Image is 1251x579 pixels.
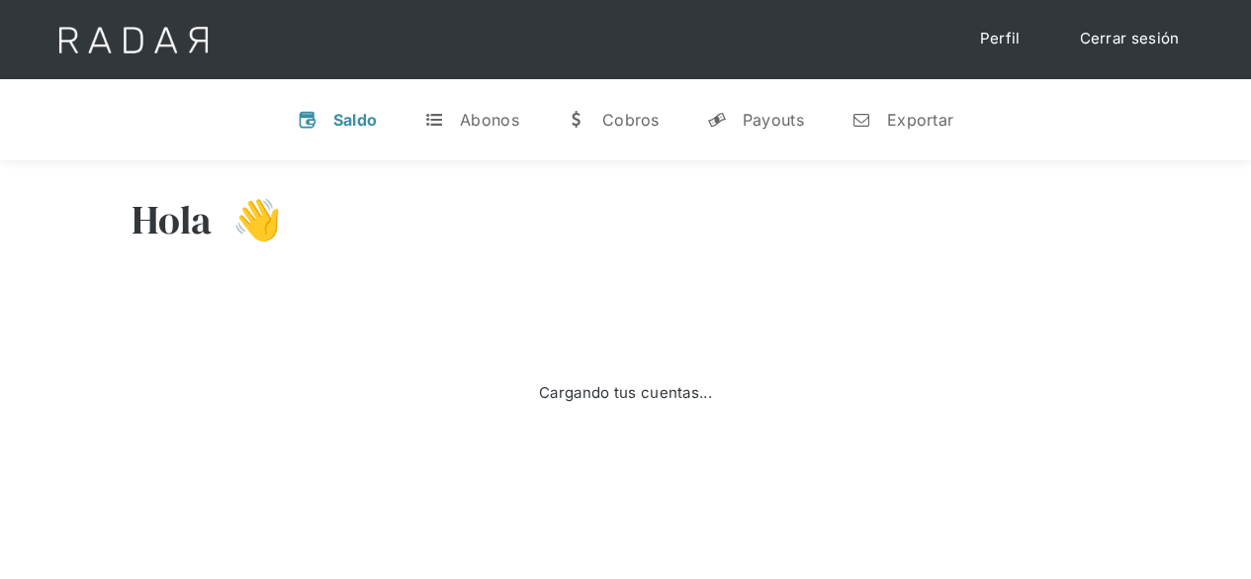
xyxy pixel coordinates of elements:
[887,110,953,130] div: Exportar
[460,110,519,130] div: Abonos
[743,110,804,130] div: Payouts
[960,20,1040,58] a: Perfil
[424,110,444,130] div: t
[333,110,378,130] div: Saldo
[213,195,282,244] h3: 👋
[298,110,317,130] div: v
[602,110,660,130] div: Cobros
[567,110,586,130] div: w
[1060,20,1200,58] a: Cerrar sesión
[851,110,871,130] div: n
[539,382,712,405] div: Cargando tus cuentas...
[132,195,213,244] h3: Hola
[707,110,727,130] div: y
